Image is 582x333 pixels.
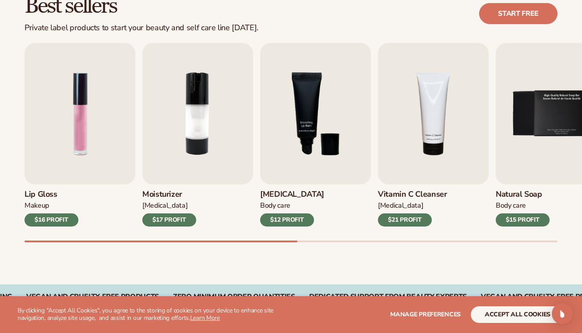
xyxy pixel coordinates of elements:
div: Makeup [25,201,78,210]
a: Learn More [190,314,220,322]
p: By clicking "Accept All Cookies", you agree to the storing of cookies on your device to enhance s... [18,307,283,322]
div: $16 PROFIT [25,213,78,227]
a: 1 / 9 [25,43,135,227]
div: DEDICATED SUPPORT FROM BEAUTY EXPERTS [309,293,467,301]
div: $21 PROFIT [378,213,432,227]
div: [MEDICAL_DATA] [378,201,447,210]
h3: Lip Gloss [25,190,78,199]
div: $17 PROFIT [142,213,196,227]
a: 3 / 9 [260,43,371,227]
div: Body Care [260,201,324,210]
h3: [MEDICAL_DATA] [260,190,324,199]
div: Body Care [496,201,550,210]
button: Manage preferences [390,306,461,323]
div: $15 PROFIT [496,213,550,227]
a: 4 / 9 [378,43,489,227]
div: VEGAN AND CRUELTY-FREE PRODUCTS [26,293,159,301]
div: Open Intercom Messenger [552,303,573,324]
div: $12 PROFIT [260,213,314,227]
button: accept all cookies [471,306,564,323]
a: Start free [479,3,557,24]
h3: Vitamin C Cleanser [378,190,447,199]
h3: Natural Soap [496,190,550,199]
div: [MEDICAL_DATA] [142,201,196,210]
div: Private label products to start your beauty and self care line [DATE]. [25,23,258,33]
div: ZERO MINIMUM ORDER QUANTITIES [173,293,295,301]
h3: Moisturizer [142,190,196,199]
span: Manage preferences [390,310,461,319]
a: 2 / 9 [142,43,253,227]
